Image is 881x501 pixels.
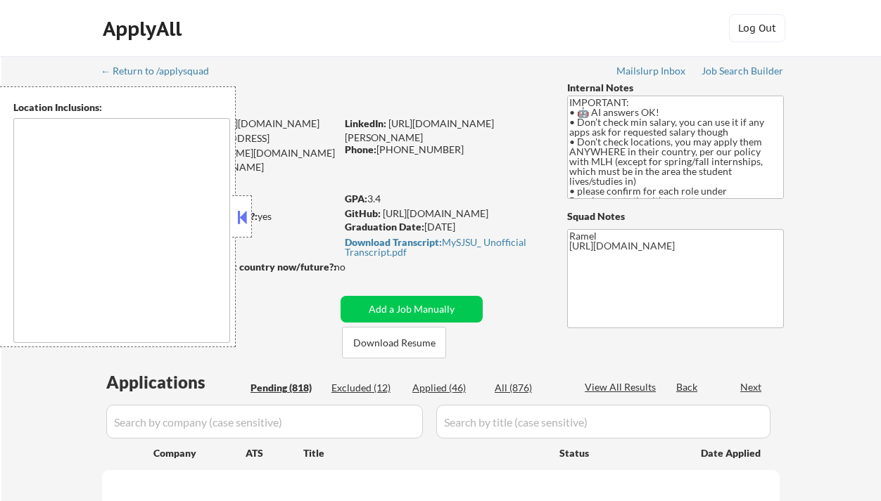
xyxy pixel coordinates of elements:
div: All (876) [495,381,565,395]
a: ← Return to /applysquad [101,65,222,79]
input: Search by title (case sensitive) [436,405,771,438]
div: [DATE] [345,220,544,234]
strong: GitHub: [345,207,381,219]
div: Job Search Builder [702,66,784,76]
div: MySJSU_ Unofficial Transcript.pdf [345,238,540,257]
div: no [334,260,374,274]
div: Mailslurp Inbox [616,66,687,76]
button: Add a Job Manually [341,296,483,323]
div: Back [676,380,699,394]
button: Log Out [729,14,785,42]
div: Company [153,446,246,460]
button: Download Resume [342,327,446,358]
div: Pending (818) [251,381,321,395]
div: Squad Notes [567,209,784,223]
div: ← Return to /applysquad [101,66,222,76]
div: Date Applied [701,446,763,460]
a: Mailslurp Inbox [616,65,687,79]
div: ATS [246,446,303,460]
div: Internal Notes [567,81,784,95]
div: Next [740,380,763,394]
strong: Phone: [345,143,376,155]
div: Location Inclusions: [13,100,230,115]
div: 3.4 [345,192,546,206]
a: [URL][DOMAIN_NAME][PERSON_NAME] [345,117,494,143]
div: Status [559,440,680,465]
strong: Graduation Date: [345,221,424,233]
a: [URL][DOMAIN_NAME] [383,207,488,219]
div: Applications [106,374,246,391]
input: Search by company (case sensitive) [106,405,423,438]
strong: LinkedIn: [345,117,386,129]
a: Download Transcript:MySJSU_ Unofficial Transcript.pdf [345,237,540,257]
div: ApplyAll [103,17,186,41]
div: Title [303,446,546,460]
div: [PHONE_NUMBER] [345,143,544,157]
div: Applied (46) [412,381,483,395]
strong: Download Transcript: [345,236,442,248]
div: Excluded (12) [331,381,402,395]
strong: GPA: [345,193,367,204]
div: View All Results [585,380,660,394]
